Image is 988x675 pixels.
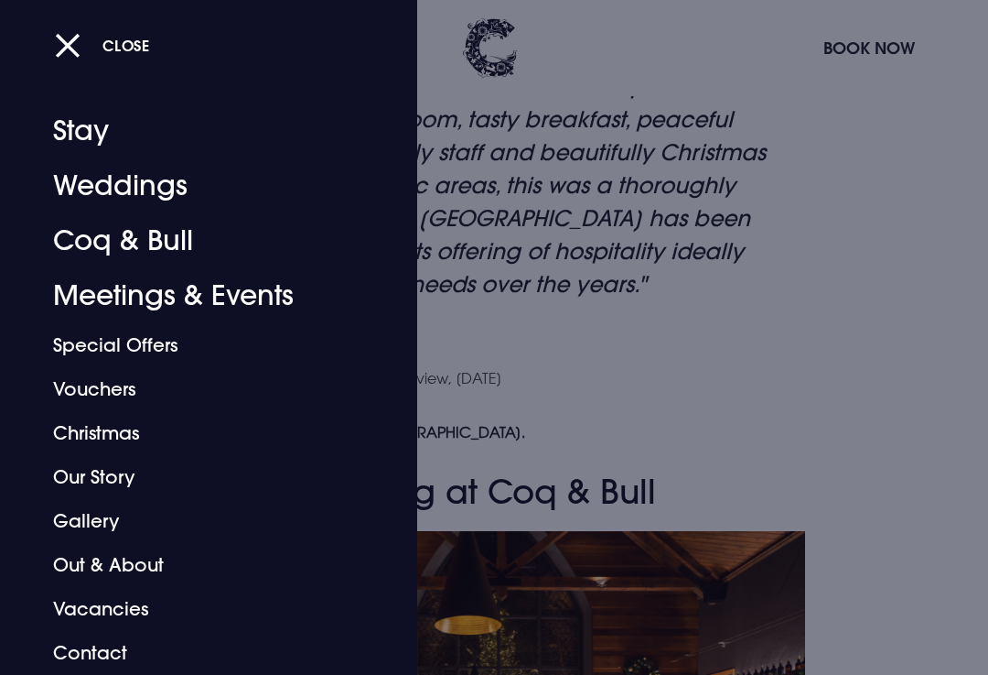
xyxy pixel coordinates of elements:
a: Special Offers [53,323,339,367]
a: Stay [53,103,339,158]
a: Vouchers [53,367,339,411]
a: Meetings & Events [53,268,339,323]
a: Coq & Bull [53,213,339,268]
span: Close [102,36,150,55]
a: Gallery [53,499,339,543]
a: Contact [53,631,339,675]
button: Close [55,27,150,64]
a: Weddings [53,158,339,213]
a: Out & About [53,543,339,587]
a: Christmas [53,411,339,455]
a: Vacancies [53,587,339,631]
a: Our Story [53,455,339,499]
